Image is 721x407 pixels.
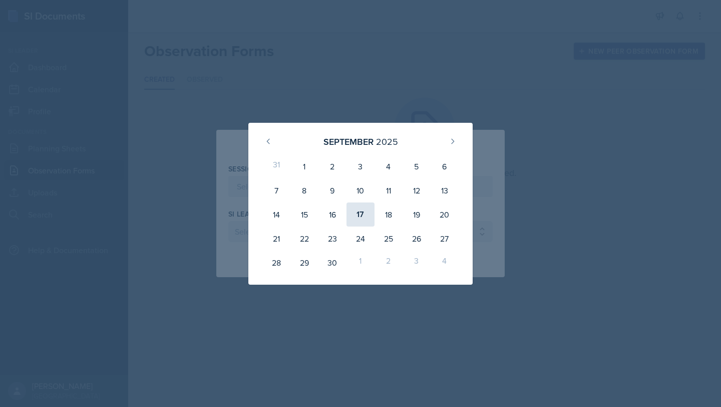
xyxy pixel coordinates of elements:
[262,154,290,178] div: 31
[431,154,459,178] div: 6
[375,227,403,251] div: 25
[318,154,346,178] div: 2
[403,251,431,275] div: 3
[403,178,431,202] div: 12
[318,178,346,202] div: 9
[403,227,431,251] div: 26
[346,202,375,227] div: 17
[375,178,403,202] div: 11
[346,227,375,251] div: 24
[318,202,346,227] div: 16
[431,251,459,275] div: 4
[290,202,318,227] div: 15
[375,154,403,178] div: 4
[318,227,346,251] div: 23
[290,251,318,275] div: 29
[323,135,374,148] div: September
[431,202,459,227] div: 20
[375,202,403,227] div: 18
[262,251,290,275] div: 28
[318,251,346,275] div: 30
[346,154,375,178] div: 3
[346,251,375,275] div: 1
[375,251,403,275] div: 2
[290,154,318,178] div: 1
[262,202,290,227] div: 14
[431,227,459,251] div: 27
[262,227,290,251] div: 21
[403,154,431,178] div: 5
[403,202,431,227] div: 19
[346,178,375,202] div: 10
[290,227,318,251] div: 22
[376,135,398,148] div: 2025
[290,178,318,202] div: 8
[431,178,459,202] div: 13
[262,178,290,202] div: 7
